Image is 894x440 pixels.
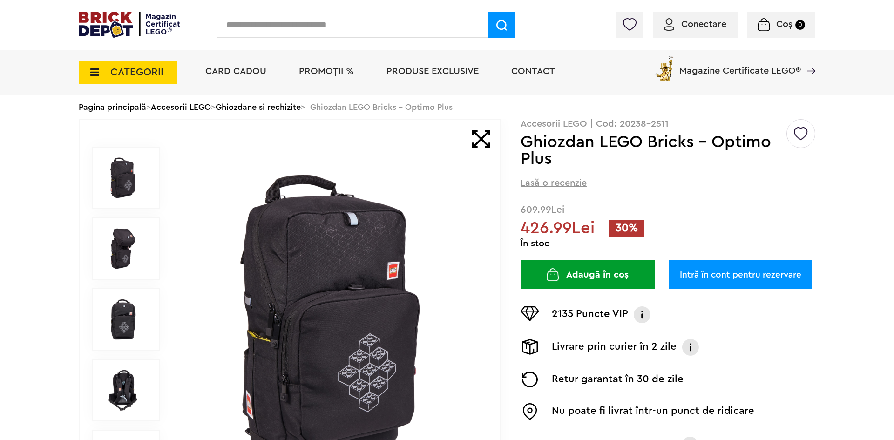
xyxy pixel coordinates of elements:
span: Lasă o recenzie [521,176,587,190]
span: Coș [776,20,792,29]
div: > > > Ghiozdan LEGO Bricks - Optimo Plus [79,95,815,119]
div: În stoc [521,239,815,248]
a: Magazine Certificate LEGO® [801,54,815,63]
p: Retur garantat în 30 de zile [552,372,684,387]
img: Ghiozdan LEGO Bricks - Optimo Plus [102,228,144,270]
img: Livrare [521,339,539,355]
img: Returnare [521,372,539,387]
a: Intră în cont pentru rezervare [669,260,812,289]
p: Accesorii LEGO | Cod: 20238-2511 [521,119,815,129]
span: 426.99Lei [521,220,595,237]
a: Ghiozdane si rechizite [216,103,301,111]
a: Card Cadou [205,67,266,76]
a: Contact [511,67,555,76]
img: Easybox [521,403,539,420]
p: Livrare prin curier în 2 zile [552,339,677,356]
img: Seturi Lego Ghiozdan LEGO Bricks - Optimo Plus [102,369,144,411]
img: Ghiozdan LEGO Bricks - Optimo Plus LEGO 20238-2511 [102,298,144,340]
img: Info VIP [633,306,651,323]
span: 609.99Lei [521,205,815,215]
span: Conectare [681,20,726,29]
p: 2135 Puncte VIP [552,306,628,323]
span: Magazine Certificate LEGO® [679,54,801,75]
h1: Ghiozdan LEGO Bricks - Optimo Plus [521,134,785,167]
p: Nu poate fi livrat într-un punct de ridicare [552,403,754,420]
span: 30% [609,220,644,237]
img: Ghiozdan LEGO Bricks - Optimo Plus [102,157,144,199]
button: Adaugă în coș [521,260,655,289]
a: Accesorii LEGO [151,103,211,111]
a: Conectare [664,20,726,29]
small: 0 [795,20,805,30]
a: PROMOȚII % [299,67,354,76]
span: CATEGORII [110,67,163,77]
a: Pagina principală [79,103,146,111]
img: Info livrare prin curier [681,339,700,356]
a: Produse exclusive [386,67,479,76]
img: Puncte VIP [521,306,539,321]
